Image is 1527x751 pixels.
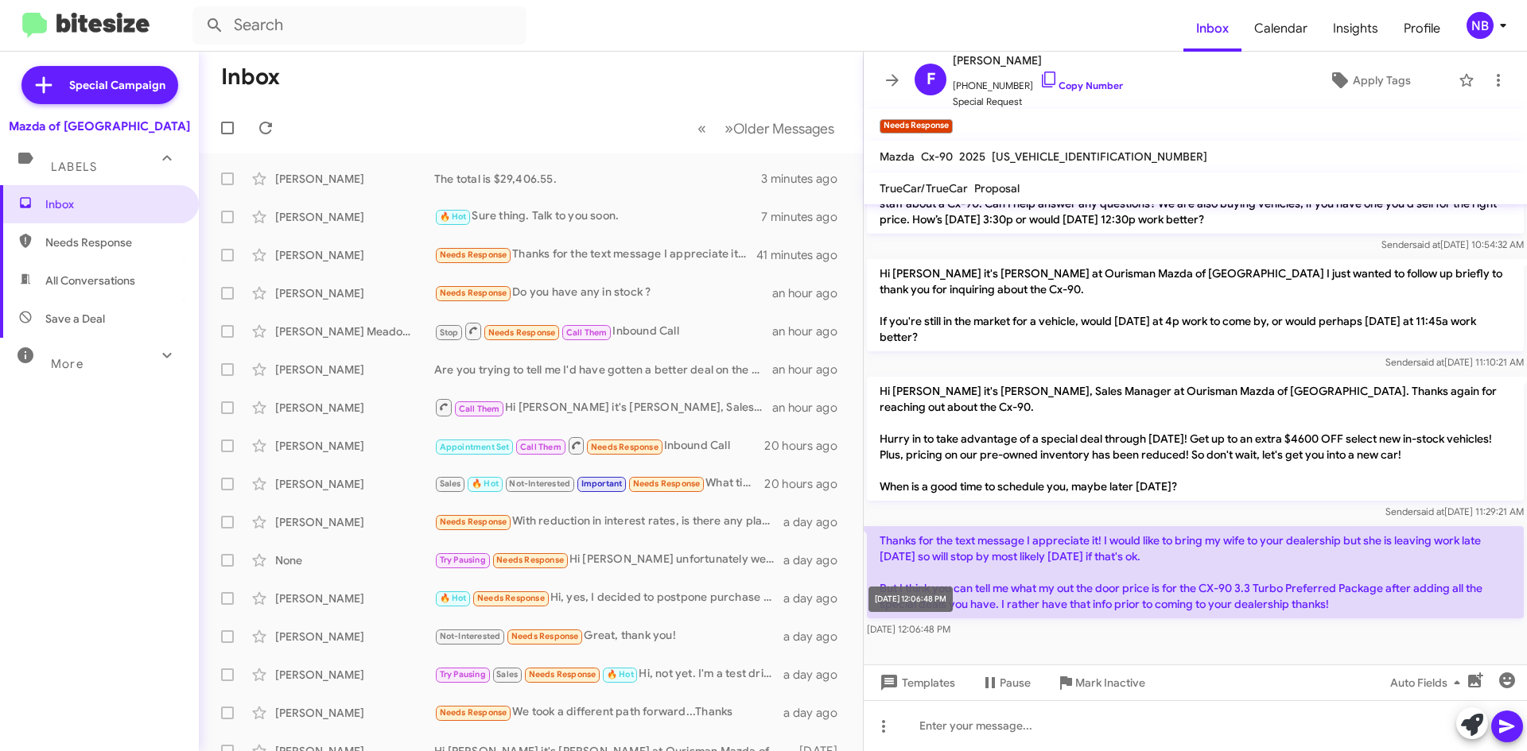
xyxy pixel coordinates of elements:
input: Search [192,6,526,45]
small: Needs Response [880,119,953,134]
div: an hour ago [772,400,850,416]
span: said at [1416,505,1444,517]
div: The total is $29,406.55. [434,171,761,187]
span: F [927,67,935,92]
p: Hi [PERSON_NAME] it's [PERSON_NAME] at Ourisman Mazda of [GEOGRAPHIC_DATA] I just wanted to follo... [867,259,1524,351]
div: Sure thing. Talk to you soon. [434,207,761,226]
span: 🔥 Hot [607,669,634,679]
div: a day ago [783,705,850,721]
div: 20 hours ago [764,476,850,492]
span: [PERSON_NAME] [953,51,1123,70]
span: Apply Tags [1353,66,1411,95]
div: [PERSON_NAME] [275,476,434,492]
div: [PERSON_NAME] [275,590,434,606]
span: Sender [DATE] 11:10:21 AM [1385,356,1524,368]
div: [PERSON_NAME] [275,171,434,187]
a: Special Campaign [21,66,178,104]
div: Hi, not yet. I'm a test driving a Kia this weekend and will make my decision after that [434,665,783,683]
div: Inbound Call [434,321,772,341]
span: Sender [DATE] 11:29:21 AM [1385,505,1524,517]
span: Needs Response [440,288,507,298]
span: Mark Inactive [1075,668,1145,697]
span: Special Request [953,94,1123,110]
span: Needs Response [633,478,701,489]
div: 41 minutes ago [756,247,850,263]
div: [PERSON_NAME] [275,362,434,377]
span: Needs Response [45,234,181,250]
button: Mark Inactive [1043,668,1158,697]
div: Do you have any in stock ? [434,284,772,302]
span: Older Messages [733,120,834,137]
div: a day ago [783,514,850,530]
span: Needs Response [591,442,659,452]
span: Sales [440,478,461,489]
span: Needs Response [440,517,507,527]
span: Special Campaign [69,77,165,93]
p: Thanks for the text message I appreciate it! I would like to bring my wife to your dealership but... [867,526,1524,618]
div: [PERSON_NAME] Meadow [PERSON_NAME] [275,323,434,339]
div: [PERSON_NAME] [275,247,434,263]
div: Mazda of [GEOGRAPHIC_DATA] [9,118,190,134]
p: Hi [PERSON_NAME] it's [PERSON_NAME], Sales Manager at Ourisman Mazda of [GEOGRAPHIC_DATA]. Thanks... [867,377,1524,501]
span: [PHONE_NUMBER] [953,70,1123,94]
span: « [697,118,706,138]
a: Inbox [1183,6,1241,52]
div: Are you trying to tell me I'd have gotten a better deal on the car I bought [DATE] if I'd waited? [434,362,772,377]
span: Insights [1320,6,1391,52]
div: We took a different path forward...Thanks [434,703,783,722]
span: TrueCar/TrueCar [880,181,968,195]
span: Needs Response [511,631,579,641]
span: 🔥 Hot [472,478,499,489]
div: 20 hours ago [764,438,850,454]
div: an hour ago [772,362,850,377]
span: Sales [496,669,518,679]
span: Not-Interested [440,631,501,641]
button: Auto Fields [1377,668,1479,697]
button: Apply Tags [1288,66,1451,95]
span: Important [581,478,623,489]
span: Try Pausing [440,555,486,565]
span: Inbox [45,196,181,212]
span: Needs Response [440,250,507,260]
span: More [51,357,84,371]
span: 🔥 Hot [440,211,467,222]
button: Next [715,112,844,145]
span: Save a Deal [45,311,105,327]
div: a day ago [783,552,850,568]
span: » [725,118,733,138]
span: said at [1412,238,1440,250]
span: Mazda [880,149,915,164]
span: Appointment Set [440,442,510,452]
span: Needs Response [488,327,556,338]
div: an hour ago [772,285,850,301]
div: [PERSON_NAME] [275,285,434,301]
span: 2025 [959,149,985,164]
a: Copy Number [1039,79,1123,91]
div: [PERSON_NAME] [275,667,434,683]
span: Stop [440,327,459,338]
div: 7 minutes ago [761,209,850,225]
span: Needs Response [477,593,545,603]
span: said at [1416,356,1444,368]
span: Needs Response [529,669,596,679]
button: Templates [864,668,968,697]
span: Call Them [459,404,500,414]
div: [PERSON_NAME] [275,209,434,225]
span: Pause [1000,668,1031,697]
div: [PERSON_NAME] [275,705,434,721]
div: NB [1467,12,1494,39]
a: Profile [1391,6,1453,52]
div: a day ago [783,629,850,645]
div: What times are available [DATE] or [DATE]? [434,474,764,493]
span: Templates [876,668,955,697]
button: Pause [968,668,1043,697]
div: a day ago [783,667,850,683]
button: Previous [688,112,716,145]
nav: Page navigation example [689,112,844,145]
div: With reduction in interest rates, is there any plan for 0% apr for [DATE] this fall ? [434,513,783,531]
span: 🔥 Hot [440,593,467,603]
span: Sender [DATE] 10:54:32 AM [1381,238,1524,250]
h1: Inbox [221,64,280,90]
